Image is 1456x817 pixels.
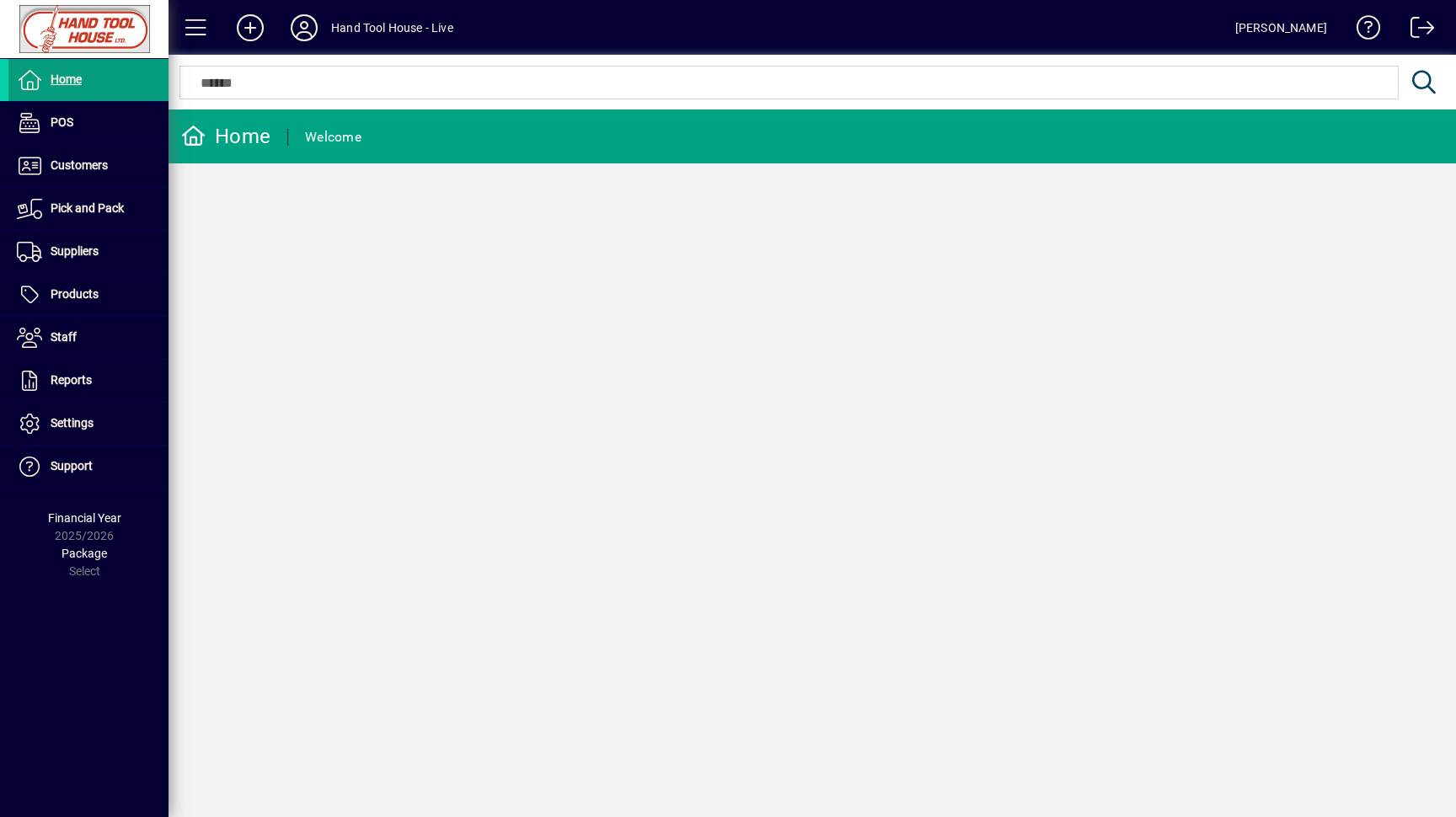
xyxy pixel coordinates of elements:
div: Hand Tool House - Live [331,14,453,41]
div: [PERSON_NAME] [1235,14,1327,41]
a: Settings [8,403,169,445]
span: POS [51,115,73,129]
span: Reports [51,373,92,387]
span: Package [62,547,107,560]
span: Financial Year [48,511,121,525]
div: Welcome [305,124,361,151]
div: Home [181,123,270,150]
a: Support [8,446,169,488]
span: Customers [51,158,108,172]
span: Settings [51,416,94,430]
a: Reports [8,360,169,402]
button: Add [223,13,277,43]
span: Staff [51,330,77,344]
a: Pick and Pack [8,188,169,230]
span: Pick and Pack [51,201,124,215]
button: Profile [277,13,331,43]
a: POS [8,102,169,144]
a: Knowledge Base [1344,3,1381,58]
a: Staff [8,317,169,359]
a: Logout [1398,3,1435,58]
a: Products [8,274,169,316]
span: Support [51,459,93,473]
span: Home [51,72,82,86]
span: Suppliers [51,244,99,258]
a: Customers [8,145,169,187]
a: Suppliers [8,231,169,273]
span: Products [51,287,99,301]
